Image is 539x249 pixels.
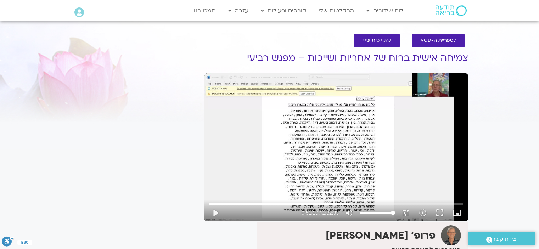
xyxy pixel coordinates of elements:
a: להקלטות שלי [354,34,400,47]
a: יצירת קשר [468,232,535,245]
a: ההקלטות שלי [315,4,358,17]
span: להקלטות שלי [363,38,391,43]
a: לספריית ה-VOD [412,34,465,47]
span: יצירת קשר [492,234,518,244]
strong: פרופ' [PERSON_NAME] [326,229,436,242]
span: לספריית ה-VOD [421,38,456,43]
a: עזרה [225,4,252,17]
img: תודעה בריאה [436,5,467,16]
a: תמכו בנו [190,4,219,17]
a: קורסים ופעילות [257,4,310,17]
img: פרופ' דני חמיאל [441,225,461,245]
a: לוח שידורים [363,4,407,17]
h1: צמיחה אישית ברוח של אחריות ושייכות – מפגש רביעי [204,53,468,63]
